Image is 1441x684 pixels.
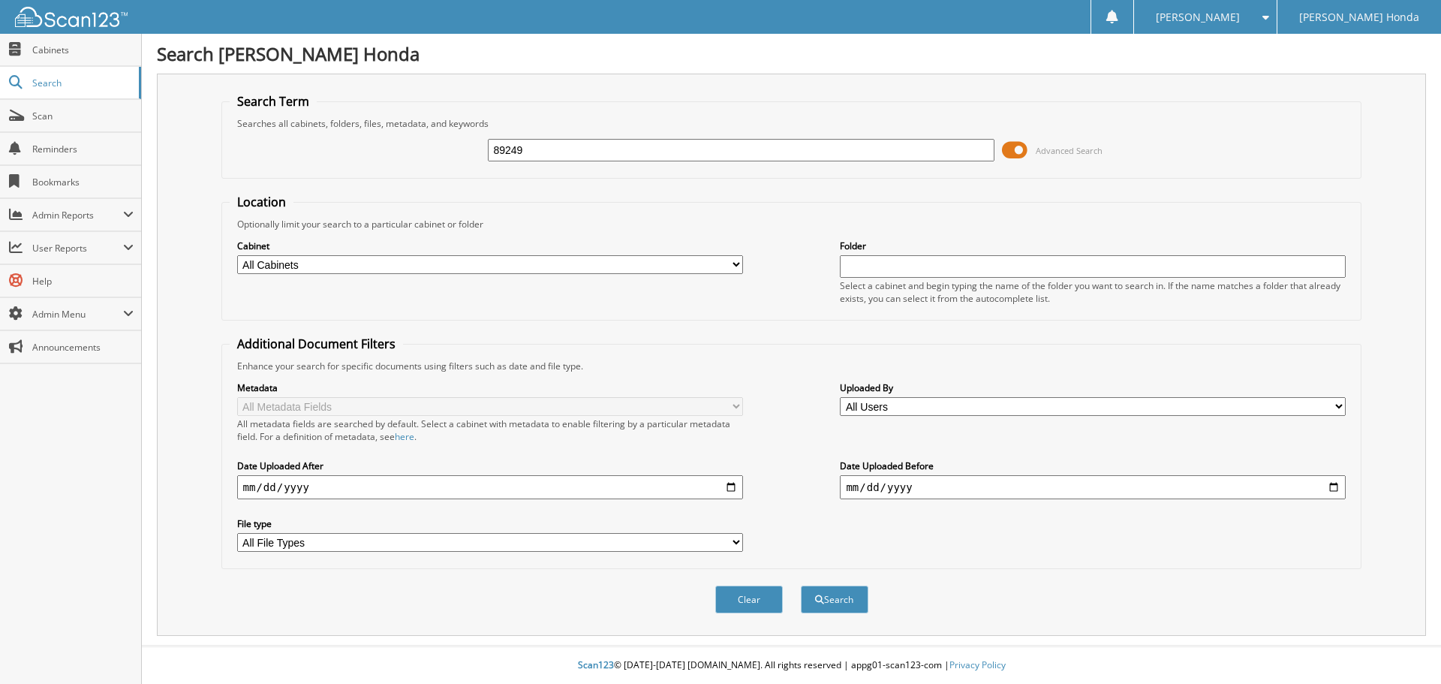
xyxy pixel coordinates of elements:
[1366,612,1441,684] iframe: Chat Widget
[142,647,1441,684] div: © [DATE]-[DATE] [DOMAIN_NAME]. All rights reserved | appg01-scan123-com |
[1299,13,1419,22] span: [PERSON_NAME] Honda
[230,194,293,210] legend: Location
[840,460,1346,472] label: Date Uploaded Before
[230,93,317,110] legend: Search Term
[32,77,131,89] span: Search
[395,430,414,443] a: here
[32,44,134,56] span: Cabinets
[32,341,134,354] span: Announcements
[1036,145,1103,156] span: Advanced Search
[32,110,134,122] span: Scan
[230,218,1354,231] div: Optionally limit your search to a particular cabinet or folder
[237,240,743,252] label: Cabinet
[15,7,128,27] img: scan123-logo-white.svg
[715,586,783,613] button: Clear
[237,475,743,499] input: start
[949,658,1006,671] a: Privacy Policy
[237,417,743,443] div: All metadata fields are searched by default. Select a cabinet with metadata to enable filtering b...
[801,586,868,613] button: Search
[32,143,134,155] span: Reminders
[32,275,134,288] span: Help
[32,308,123,321] span: Admin Menu
[230,336,403,352] legend: Additional Document Filters
[840,381,1346,394] label: Uploaded By
[840,475,1346,499] input: end
[237,381,743,394] label: Metadata
[578,658,614,671] span: Scan123
[230,117,1354,130] div: Searches all cabinets, folders, files, metadata, and keywords
[230,360,1354,372] div: Enhance your search for specific documents using filters such as date and file type.
[840,240,1346,252] label: Folder
[32,176,134,188] span: Bookmarks
[237,517,743,530] label: File type
[840,279,1346,305] div: Select a cabinet and begin typing the name of the folder you want to search in. If the name match...
[32,209,123,221] span: Admin Reports
[237,460,743,472] label: Date Uploaded After
[157,41,1426,66] h1: Search [PERSON_NAME] Honda
[1156,13,1240,22] span: [PERSON_NAME]
[32,242,123,255] span: User Reports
